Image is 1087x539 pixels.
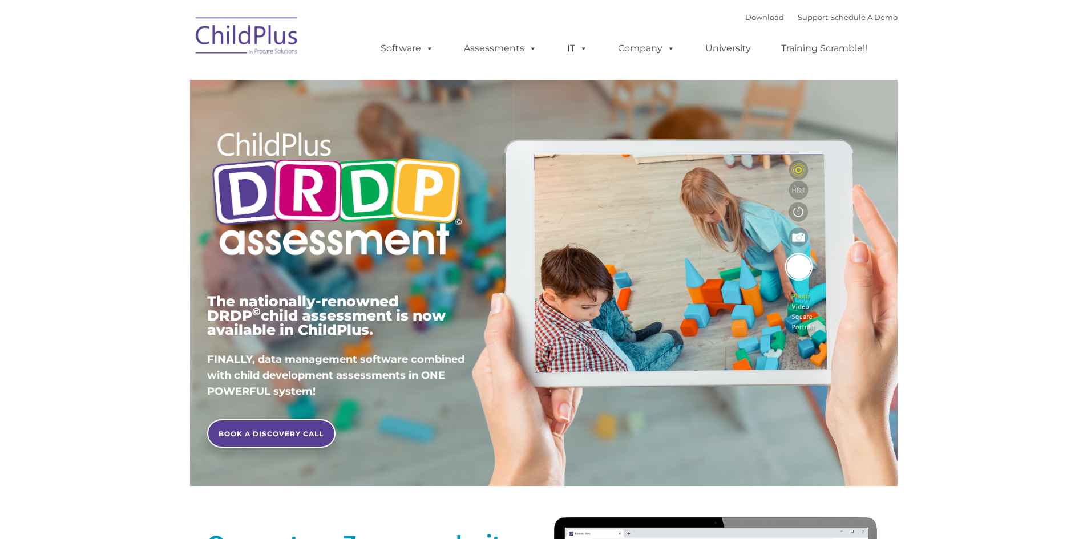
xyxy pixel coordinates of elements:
a: Support [798,13,828,22]
a: Download [745,13,784,22]
img: ChildPlus by Procare Solutions [190,9,304,66]
a: IT [556,37,599,60]
a: Software [369,37,445,60]
sup: © [252,305,261,318]
a: Company [607,37,686,60]
a: University [694,37,762,60]
span: FINALLY, data management software combined with child development assessments in ONE POWERFUL sys... [207,353,464,398]
a: Schedule A Demo [830,13,898,22]
font: | [745,13,898,22]
a: BOOK A DISCOVERY CALL [207,419,336,448]
span: The nationally-renowned DRDP child assessment is now available in ChildPlus. [207,293,446,338]
a: Assessments [452,37,548,60]
img: Copyright - DRDP Logo Light [207,117,466,274]
a: Training Scramble!! [770,37,879,60]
